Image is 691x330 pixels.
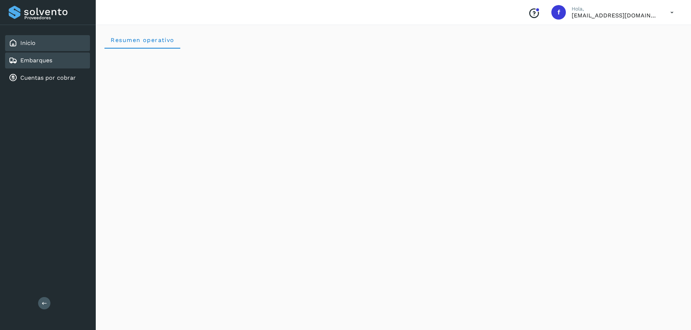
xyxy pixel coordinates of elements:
[5,35,90,51] div: Inicio
[20,39,36,46] a: Inicio
[20,74,76,81] a: Cuentas por cobrar
[110,37,174,43] span: Resumen operativo
[5,70,90,86] div: Cuentas por cobrar
[20,57,52,64] a: Embarques
[572,12,659,19] p: facturacion@salgofreight.com
[24,15,87,20] p: Proveedores
[5,53,90,68] div: Embarques
[572,6,659,12] p: Hola,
